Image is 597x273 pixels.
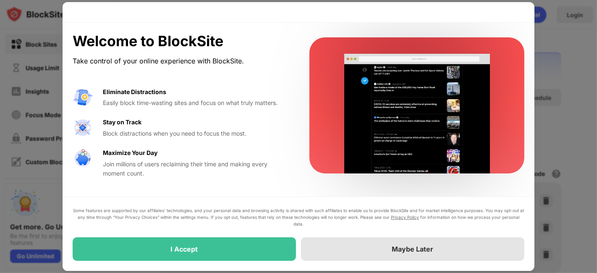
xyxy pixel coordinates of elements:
div: Take control of your online experience with BlockSite. [73,55,289,67]
div: I Accept [171,245,198,253]
div: Join millions of users reclaiming their time and making every moment count. [103,160,289,178]
img: value-safe-time.svg [73,148,93,168]
div: Maximize Your Day [103,148,157,157]
div: Eliminate Distractions [103,87,166,97]
div: Easily block time-wasting sites and focus on what truly matters. [103,98,289,108]
div: Block distractions when you need to focus the most. [103,129,289,138]
a: Privacy Policy [391,215,419,220]
div: Stay on Track [103,118,141,127]
img: value-avoid-distractions.svg [73,87,93,108]
div: Some features are supported by our affiliates’ technologies, and your personal data and browsing ... [73,207,524,227]
div: Welcome to BlockSite [73,33,289,50]
img: value-focus.svg [73,118,93,138]
div: Maybe Later [392,245,434,253]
